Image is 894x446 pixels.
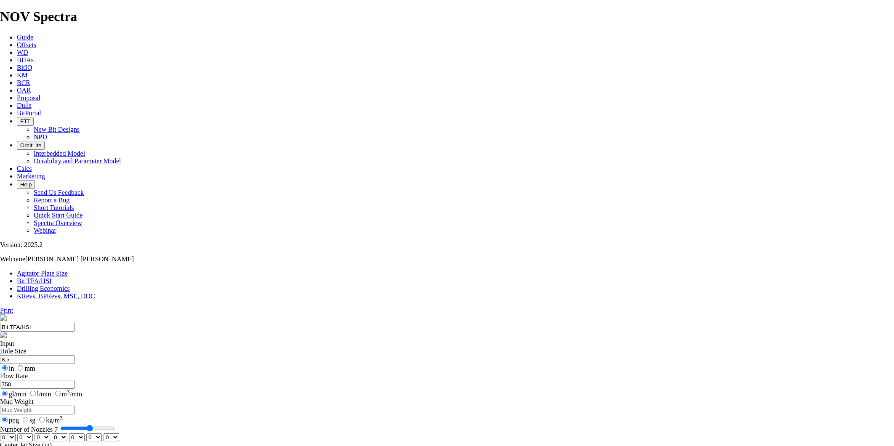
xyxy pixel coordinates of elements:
a: Drilling Economics [17,285,70,292]
a: New Bit Designs [34,126,80,133]
a: Offsets [17,41,36,48]
input: l/min [30,391,36,396]
a: KRevs, BPRevs, MSE, DOC [17,292,95,300]
button: FTT [17,117,34,126]
a: BitPortal [17,109,41,117]
a: Guide [17,34,33,41]
a: Dulls [17,102,32,109]
label: kg/m [37,417,63,424]
span: FTT [20,118,30,125]
input: mm [18,365,23,371]
a: Agitator Plate Size [17,270,68,277]
a: BHAs [17,56,34,64]
label: l/min [28,390,51,398]
a: BCR [17,79,30,86]
a: Webinar [34,227,56,234]
span: OrbitLite [20,142,41,149]
span: [PERSON_NAME] [PERSON_NAME] [25,255,134,263]
a: Report a Bug [34,196,69,204]
button: Help [17,180,35,189]
a: Send Us Feedback [34,189,84,196]
sup: 3 [60,414,63,421]
input: ppg [2,417,8,422]
a: Bit TFA/HSI [17,277,52,284]
a: Quick Start Guide [34,212,82,219]
input: m3/min [55,391,61,396]
a: Interbedded Model [34,150,85,157]
input: sg [23,417,28,422]
input: gl/min [2,391,8,396]
a: Spectra Overview [34,219,82,226]
label: mm [16,365,35,372]
a: WD [17,49,28,56]
a: BitIQ [17,64,32,71]
a: OAR [17,87,31,94]
label: m /min [53,390,82,398]
input: in [2,365,8,371]
a: NPD [34,133,47,141]
sup: 3 [67,389,70,395]
input: kg/m3 [39,417,45,422]
label: sg [21,417,35,424]
a: KM [17,72,28,79]
button: OrbitLite [17,141,45,150]
a: Proposal [17,94,40,101]
a: Marketing [17,173,45,180]
a: Durability and Parameter Model [34,157,121,165]
span: Help [20,181,32,188]
a: Calcs [17,165,32,172]
a: Short Tutorials [34,204,74,211]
